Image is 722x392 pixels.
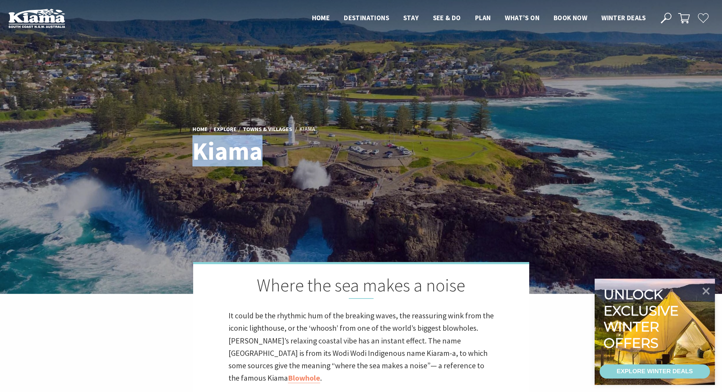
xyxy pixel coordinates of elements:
[192,125,208,133] a: Home
[601,13,646,22] span: Winter Deals
[505,13,539,22] span: What’s On
[305,12,653,24] nav: Main Menu
[288,373,320,383] a: Blowhole
[617,364,693,379] div: EXPLORE WINTER DEALS
[600,364,710,379] a: EXPLORE WINTER DEALS
[8,8,65,28] img: Kiama Logo
[192,137,392,165] h1: Kiama
[475,13,491,22] span: Plan
[403,13,419,22] span: Stay
[554,13,587,22] span: Book now
[229,275,494,299] h2: Where the sea makes a noise
[433,13,461,22] span: See & Do
[214,125,237,133] a: Explore
[229,309,494,384] p: It could be the rhythmic hum of the breaking waves, the reassuring wink from the iconic lighthous...
[299,125,315,134] li: Kiama
[243,125,292,133] a: Towns & Villages
[344,13,389,22] span: Destinations
[603,286,682,351] div: Unlock exclusive winter offers
[312,13,330,22] span: Home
